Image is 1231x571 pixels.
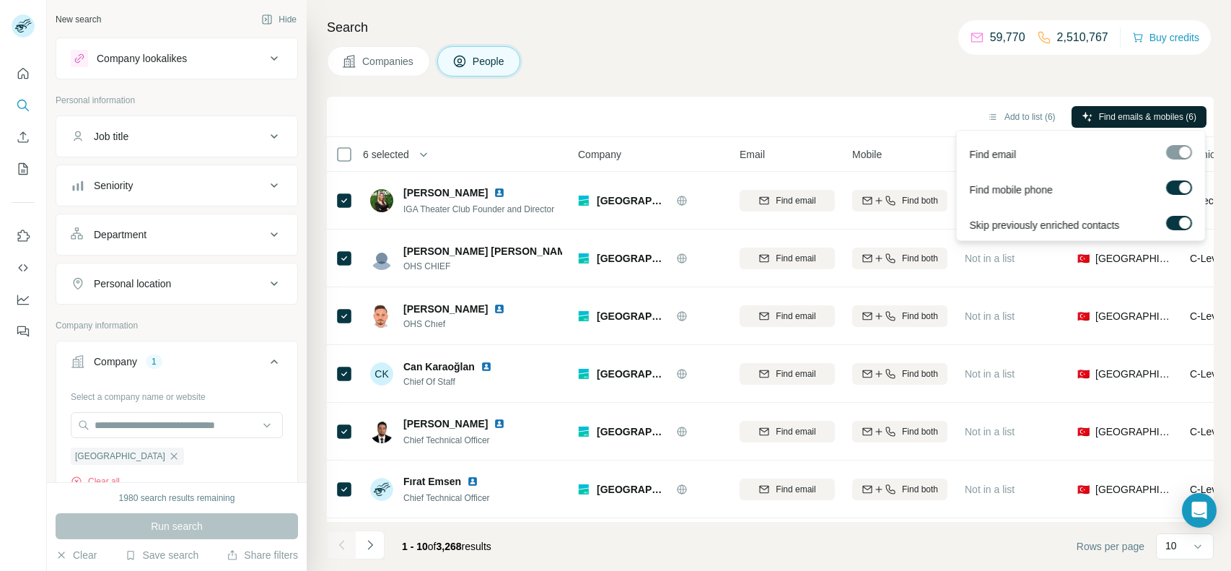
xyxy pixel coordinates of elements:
[56,319,298,332] p: Company information
[370,305,393,328] img: Avatar
[12,92,35,118] button: Search
[740,363,835,385] button: Find email
[1190,484,1225,495] span: C-Level
[1057,29,1108,46] p: 2,510,767
[403,186,488,200] span: [PERSON_NAME]
[1077,251,1090,266] span: 🇹🇷
[776,367,815,380] span: Find email
[12,156,35,182] button: My lists
[403,260,562,273] span: OHS CHIEF
[977,106,1066,128] button: Add to list (6)
[578,147,621,162] span: Company
[1095,424,1173,439] span: [GEOGRAPHIC_DATA]
[403,417,488,431] span: [PERSON_NAME]
[56,266,297,301] button: Personal location
[902,483,938,496] span: Find both
[362,54,415,69] span: Companies
[12,61,35,87] button: Quick start
[71,385,283,404] div: Select a company name or website
[965,426,1015,437] span: Not in a list
[125,548,198,562] button: Save search
[94,129,128,144] div: Job title
[56,548,97,562] button: Clear
[1077,482,1090,497] span: 🇹🇷
[56,217,297,252] button: Department
[1095,251,1173,266] span: [GEOGRAPHIC_DATA]
[56,168,297,203] button: Seniority
[370,247,393,270] img: Avatar
[902,252,938,265] span: Find both
[578,426,590,437] img: Logo of IGA Istanbul Airport
[1095,482,1173,497] span: [GEOGRAPHIC_DATA]
[1095,367,1173,381] span: [GEOGRAPHIC_DATA]
[363,147,409,162] span: 6 selected
[776,310,815,323] span: Find email
[227,548,298,562] button: Share filters
[403,302,488,316] span: [PERSON_NAME]
[12,255,35,281] button: Use Surfe API
[12,223,35,249] button: Use Surfe on LinkedIn
[1072,106,1206,128] button: Find emails & mobiles (6)
[494,418,505,430] img: LinkedIn logo
[12,318,35,344] button: Feedback
[12,287,35,313] button: Dashboard
[852,190,947,212] button: Find both
[852,363,947,385] button: Find both
[597,193,669,208] span: [GEOGRAPHIC_DATA]
[597,424,669,439] span: [GEOGRAPHIC_DATA]
[965,368,1015,380] span: Not in a list
[370,478,393,501] img: Avatar
[597,251,669,266] span: [GEOGRAPHIC_DATA]
[94,354,137,369] div: Company
[776,483,815,496] span: Find email
[965,310,1015,322] span: Not in a list
[56,41,297,76] button: Company lookalikes
[578,310,590,322] img: Logo of IGA Istanbul Airport
[327,17,1214,38] h4: Search
[597,309,669,323] span: [GEOGRAPHIC_DATA]
[1190,253,1225,264] span: C-Level
[852,147,882,162] span: Mobile
[1099,110,1196,123] span: Find emails & mobiles (6)
[370,189,393,212] img: Avatar
[494,187,505,199] img: LinkedIn logo
[467,476,478,487] img: LinkedIn logo
[403,244,576,258] span: [PERSON_NAME] [PERSON_NAME]
[146,355,162,368] div: 1
[1190,310,1225,322] span: C-Level
[852,305,947,327] button: Find both
[1190,426,1225,437] span: C-Level
[740,305,835,327] button: Find email
[75,450,165,463] span: [GEOGRAPHIC_DATA]
[428,541,437,552] span: of
[403,204,554,214] span: IGA Theater Club Founder and Director
[902,367,938,380] span: Find both
[1095,309,1173,323] span: [GEOGRAPHIC_DATA]
[94,227,146,242] div: Department
[776,194,815,207] span: Find email
[852,421,947,443] button: Find both
[494,303,505,315] img: LinkedIn logo
[578,484,590,495] img: Logo of IGA Istanbul Airport
[852,479,947,500] button: Find both
[403,435,490,445] span: Chief Technical Officer
[97,51,187,66] div: Company lookalikes
[94,178,133,193] div: Seniority
[370,362,393,385] div: CK
[990,29,1025,46] p: 59,770
[71,475,120,488] button: Clear all
[56,94,298,107] p: Personal information
[740,421,835,443] button: Find email
[1077,424,1090,439] span: 🇹🇷
[1077,309,1090,323] span: 🇹🇷
[56,344,297,385] button: Company1
[119,492,235,505] div: 1980 search results remaining
[597,482,669,497] span: [GEOGRAPHIC_DATA]
[12,124,35,150] button: Enrich CSV
[56,13,101,26] div: New search
[403,318,522,331] span: OHS Chıef
[56,119,297,154] button: Job title
[902,194,938,207] span: Find both
[1077,539,1144,554] span: Rows per page
[597,367,669,381] span: [GEOGRAPHIC_DATA]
